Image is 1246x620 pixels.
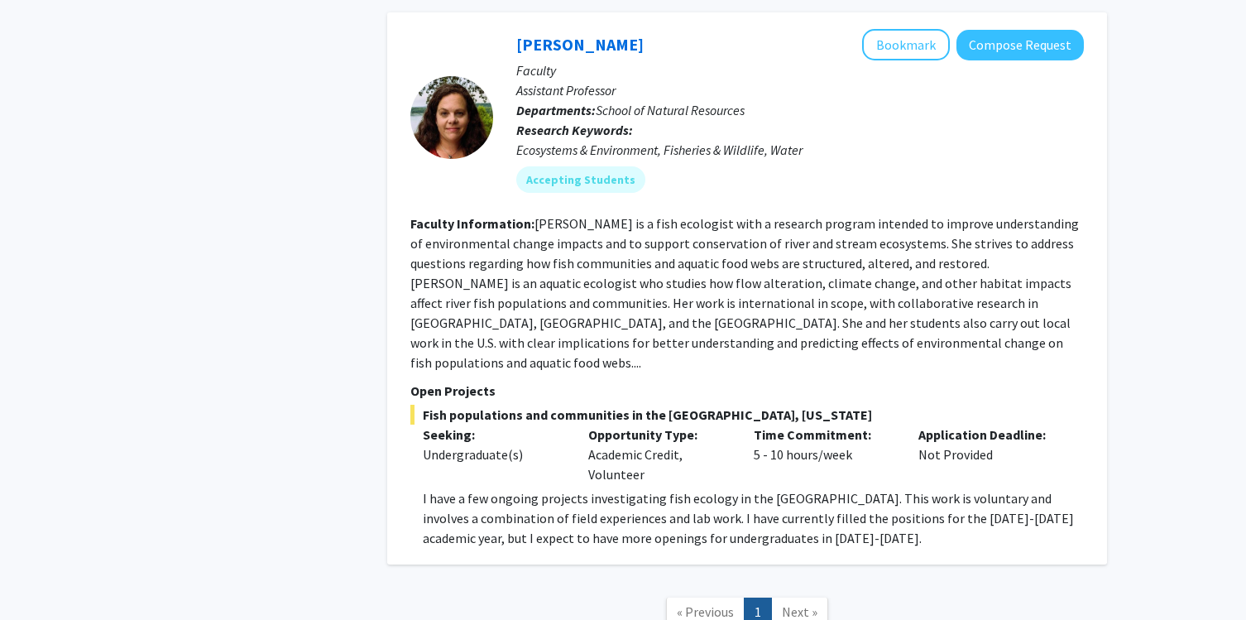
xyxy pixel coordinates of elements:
p: I have a few ongoing projects investigating fish ecology in the [GEOGRAPHIC_DATA]. This work is v... [423,488,1084,548]
div: Ecosystems & Environment, Fisheries & Wildlife, Water [516,140,1084,160]
b: Faculty Information: [410,215,534,232]
span: Fish populations and communities in the [GEOGRAPHIC_DATA], [US_STATE] [410,405,1084,425]
button: Compose Request to Allison Pease [956,30,1084,60]
div: Not Provided [906,425,1071,484]
button: Add Allison Pease to Bookmarks [862,29,950,60]
p: Time Commitment: [754,425,894,445]
div: 5 - 10 hours/week [741,425,907,484]
div: Undergraduate(s) [423,445,563,464]
iframe: Chat [12,546,70,608]
p: Opportunity Type: [588,425,729,445]
b: Departments: [516,102,596,118]
fg-read-more: [PERSON_NAME] is a fish ecologist with a research program intended to improve understanding of en... [410,215,1079,371]
span: Next » [782,603,817,620]
p: Application Deadline: [918,425,1059,445]
span: School of Natural Resources [596,102,745,118]
p: Faculty [516,60,1084,80]
span: « Previous [677,603,734,620]
p: Open Projects [410,381,1084,401]
div: Academic Credit, Volunteer [576,425,741,484]
a: [PERSON_NAME] [516,34,644,55]
p: Assistant Professor [516,80,1084,100]
b: Research Keywords: [516,122,633,138]
p: Seeking: [423,425,563,445]
mat-chip: Accepting Students [516,166,645,193]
